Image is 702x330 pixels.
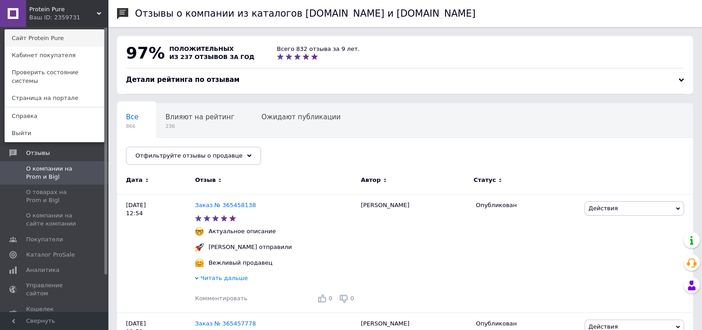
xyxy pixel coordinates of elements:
[5,90,104,107] a: Страница на портале
[126,123,139,130] span: 866
[166,113,234,121] span: Влияют на рейтинг
[195,227,204,236] img: :nerd_face:
[126,147,224,155] span: Опубликованы без комме...
[195,294,247,303] div: Комментировать
[5,30,104,47] a: Сайт Protein Pure
[5,108,104,125] a: Справка
[126,176,143,184] span: Дата
[26,266,59,274] span: Аналитика
[26,281,83,298] span: Управление сайтом
[26,305,83,321] span: Кошелек компании
[277,45,360,53] div: Всего 832 отзыва за 9 лет.
[126,76,239,84] span: Детали рейтинга по отзывам
[195,176,216,184] span: Отзыв
[473,176,496,184] span: Статус
[117,194,195,312] div: [DATE] 12:54
[328,295,332,302] span: 0
[476,201,577,209] div: Опубликован
[195,295,247,302] span: Комментировать
[206,243,294,251] div: [PERSON_NAME] отправили
[26,188,83,204] span: О товарах на Prom и Bigl
[26,235,63,244] span: Покупатели
[201,275,248,281] span: Читать дальше
[195,274,356,285] div: Читать дальше
[135,8,476,19] h1: Отзывы о компании из каталогов [DOMAIN_NAME] и [DOMAIN_NAME]
[206,227,278,235] div: Актуальное описание
[5,125,104,142] a: Выйти
[589,323,618,330] span: Действия
[26,212,83,228] span: О компании на сайте компании
[117,138,242,172] div: Опубликованы без комментария
[169,54,254,60] span: из 237 отзывов за год
[29,14,67,22] div: Ваш ID: 2359731
[195,320,256,327] a: Заказ № 365457778
[26,251,75,259] span: Каталог ProSale
[169,45,234,52] span: положительных
[26,149,50,157] span: Отзывы
[351,295,354,302] span: 0
[29,5,97,14] span: Protein Pure
[135,152,243,159] span: Отфильтруйте отзывы о продавце
[261,113,341,121] span: Ожидают публикации
[126,44,165,62] span: 97%
[26,165,83,181] span: О компании на Prom и Bigl
[476,320,577,328] div: Опубликован
[361,176,381,184] span: Автор
[166,123,234,130] span: 236
[5,47,104,64] a: Кабинет покупателя
[195,202,256,208] a: Заказ № 365458138
[589,205,618,212] span: Действия
[126,113,139,121] span: Все
[356,194,471,312] div: [PERSON_NAME]
[206,259,274,267] div: Вежливый продавец
[195,243,204,252] img: :rocket:
[126,75,684,85] div: Детали рейтинга по отзывам
[5,64,104,89] a: Проверить состояние системы
[195,258,204,267] img: :hugging_face:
